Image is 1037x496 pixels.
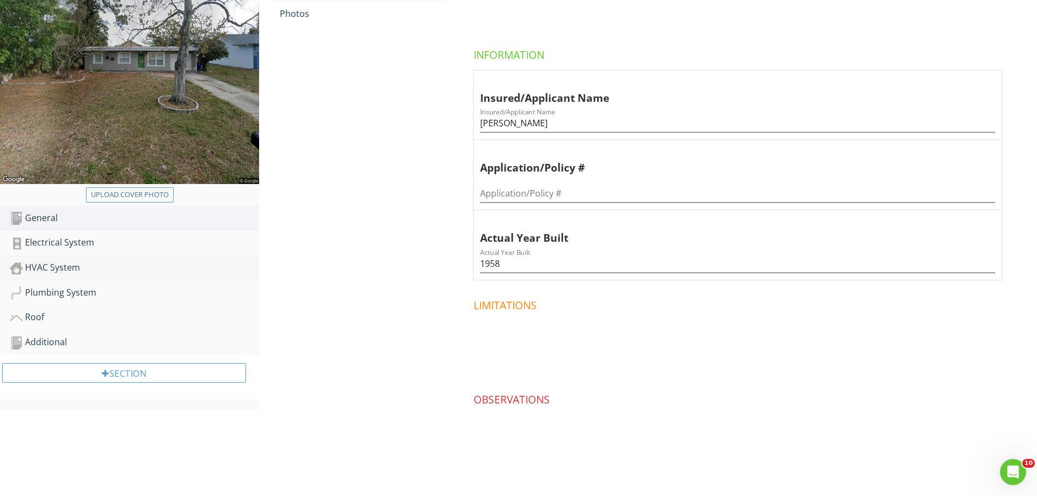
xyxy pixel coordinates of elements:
[10,335,259,350] div: Additional
[10,261,259,275] div: HVAC System
[480,75,969,106] div: Insured/Applicant Name
[480,144,969,176] div: Application/Policy #
[10,286,259,300] div: Plumbing System
[91,189,169,200] div: Upload cover photo
[474,294,1006,313] h4: Limitations
[480,255,995,273] input: Actual Year Built
[86,187,174,203] button: Upload cover photo
[1022,459,1035,468] span: 10
[280,7,447,20] div: Photos
[1000,459,1026,485] iframe: Intercom live chat
[10,236,259,250] div: Electrical System
[10,310,259,324] div: Roof
[10,211,259,225] div: General
[2,363,246,383] div: Section
[480,114,995,132] input: Insured/Applicant Name
[474,388,1006,407] h4: Observations
[480,185,995,203] input: Application/Policy #
[474,44,1006,62] h4: Information
[480,215,969,246] div: Actual Year Built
